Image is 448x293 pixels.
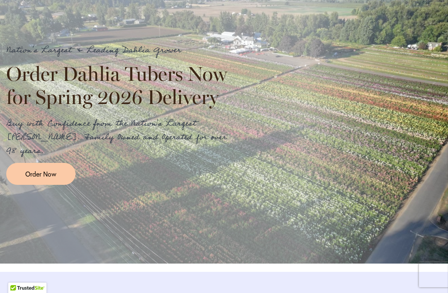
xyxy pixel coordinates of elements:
a: Order Now [6,163,75,185]
span: Order Now [25,169,56,179]
p: Buy with Confidence from the Nation's Largest [PERSON_NAME]. Family Owned and Operated for over 9... [6,117,234,158]
p: Nation's Largest & Leading Dahlia Grower [6,44,234,57]
h2: Order Dahlia Tubers Now for Spring 2026 Delivery [6,62,234,109]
